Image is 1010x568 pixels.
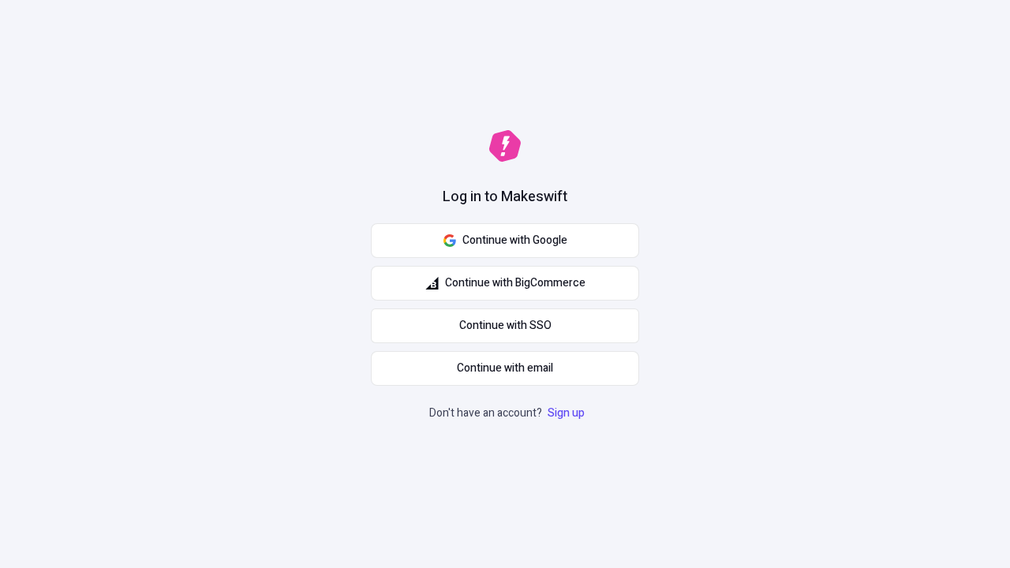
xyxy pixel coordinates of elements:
a: Sign up [544,405,588,421]
span: Continue with email [457,360,553,377]
button: Continue with BigCommerce [371,266,639,301]
p: Don't have an account? [429,405,588,422]
button: Continue with Google [371,223,639,258]
button: Continue with email [371,351,639,386]
span: Continue with Google [462,232,567,249]
span: Continue with BigCommerce [445,275,585,292]
a: Continue with SSO [371,308,639,343]
h1: Log in to Makeswift [443,187,567,207]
